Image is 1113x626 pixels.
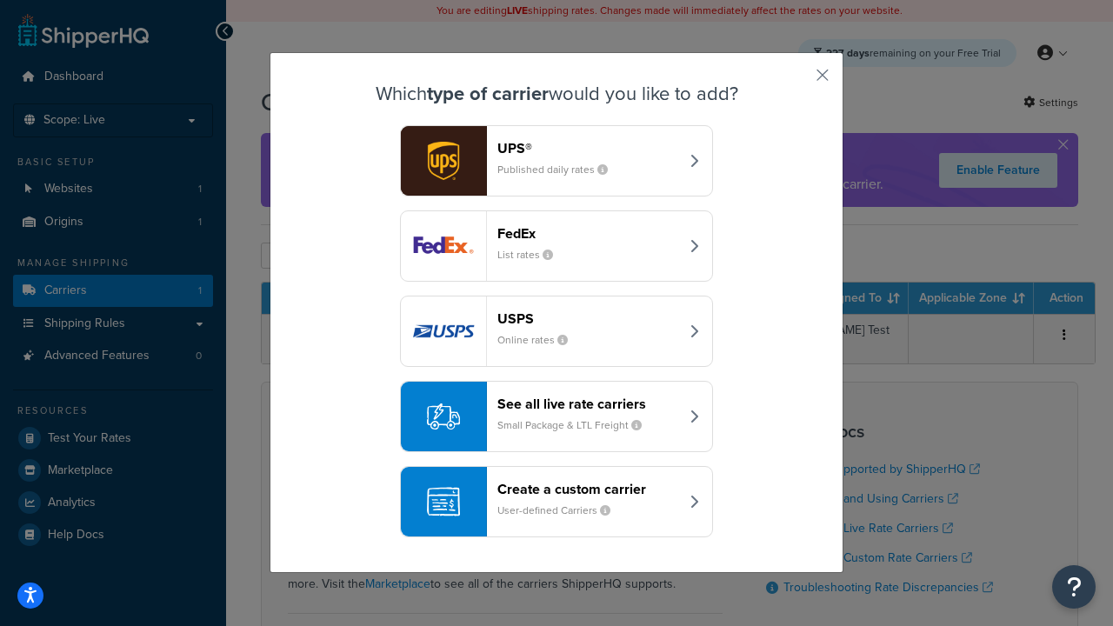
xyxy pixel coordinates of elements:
small: Published daily rates [497,162,622,177]
header: Create a custom carrier [497,481,679,497]
header: See all live rate carriers [497,396,679,412]
button: fedEx logoFedExList rates [400,210,713,282]
strong: type of carrier [427,79,549,108]
button: Open Resource Center [1052,565,1096,609]
img: fedEx logo [401,211,486,281]
button: usps logoUSPSOnline rates [400,296,713,367]
small: User-defined Carriers [497,503,624,518]
button: Create a custom carrierUser-defined Carriers [400,466,713,537]
img: icon-carrier-liverate-becf4550.svg [427,400,460,433]
img: icon-carrier-custom-c93b8a24.svg [427,485,460,518]
img: usps logo [401,296,486,366]
small: List rates [497,247,567,263]
header: USPS [497,310,679,327]
small: Small Package & LTL Freight [497,417,656,433]
img: ups logo [401,126,486,196]
small: Online rates [497,332,582,348]
header: UPS® [497,140,679,156]
button: See all live rate carriersSmall Package & LTL Freight [400,381,713,452]
button: ups logoUPS®Published daily rates [400,125,713,196]
h3: Which would you like to add? [314,83,799,104]
header: FedEx [497,225,679,242]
